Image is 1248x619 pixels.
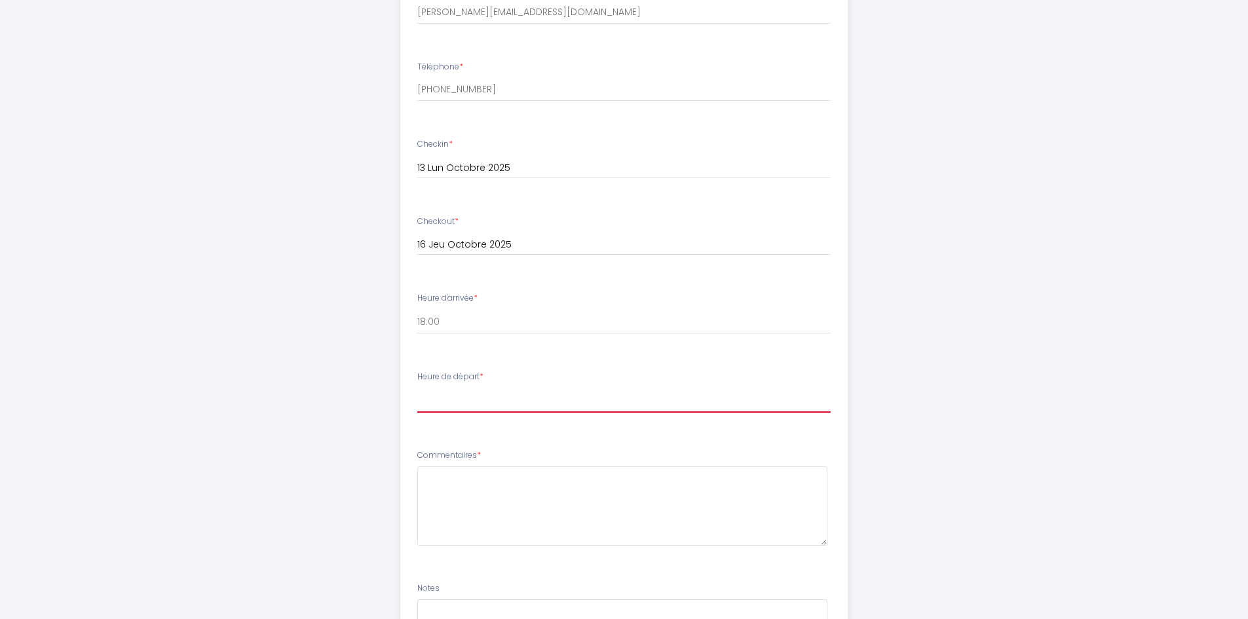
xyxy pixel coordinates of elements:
[417,449,481,462] label: Commentaires
[417,371,483,383] label: Heure de départ
[417,138,453,151] label: Checkin
[417,582,440,595] label: Notes
[417,292,478,305] label: Heure d'arrivée
[417,216,459,228] label: Checkout
[417,61,463,73] label: Téléphone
